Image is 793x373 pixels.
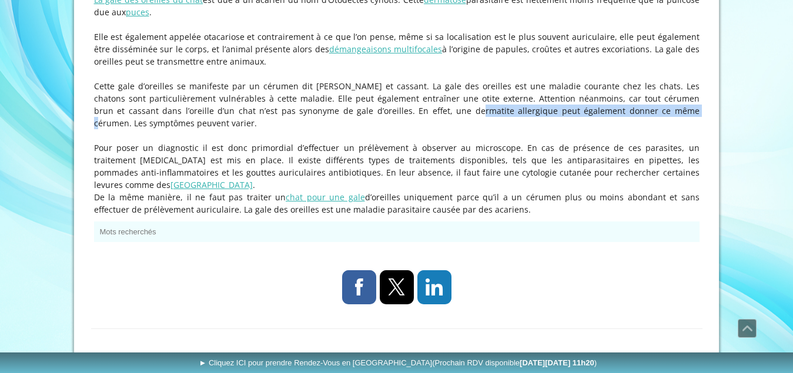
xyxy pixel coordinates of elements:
button: Mots recherchés [94,221,700,242]
a: Facebook [342,270,376,304]
a: chat pour une gale [286,191,365,203]
a: puces [126,6,149,18]
a: [GEOGRAPHIC_DATA] [170,179,253,190]
span: Défiler vers le haut [738,320,756,337]
p: Elle est également appelée otacariose et contrairement à ce que l’on pense, même si sa localisati... [94,31,700,68]
p: Cette gale d’oreilles se manifeste par un cérumen dit [PERSON_NAME] et cassant. La gale des oreil... [94,80,700,129]
b: [DATE][DATE] 11h20 [520,358,594,367]
span: (Prochain RDV disponible ) [432,358,597,367]
a: Défiler vers le haut [738,319,757,338]
a: LinkedIn [417,270,451,304]
span: ► Cliquez ICI pour prendre Rendez-Vous en [GEOGRAPHIC_DATA] [199,358,597,367]
a: démangeaisons multifocales [329,43,442,55]
p: Pour poser un diagnostic il est donc primordial d’effectuer un prélèvement à observer au microsco... [94,142,700,191]
p: De la même manière, il ne faut pas traiter un d’oreilles uniquement parce qu’il a un cérumen plus... [94,191,700,216]
a: X [380,270,414,304]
